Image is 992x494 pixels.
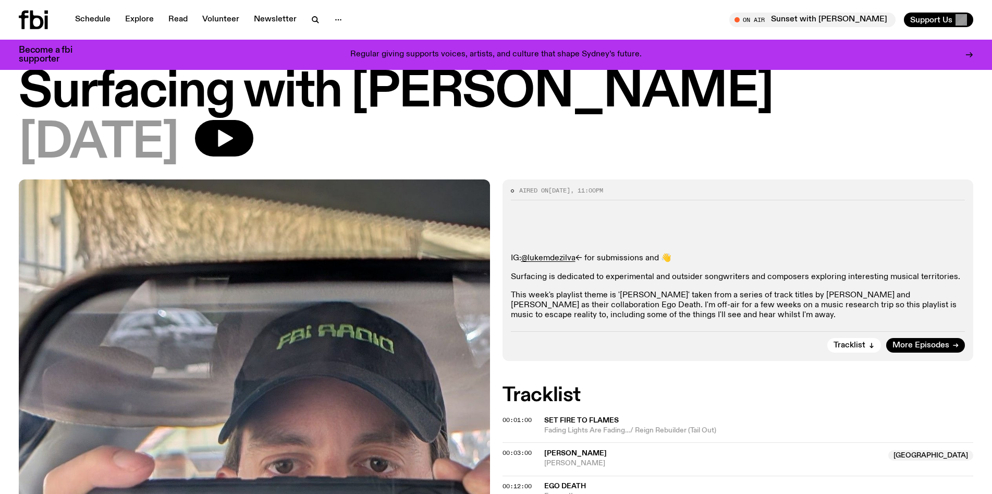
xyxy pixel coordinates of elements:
a: Explore [119,13,160,27]
p: This week's playlist theme is '[PERSON_NAME]' taken from a series of track titles by [PERSON_NAME... [511,291,965,321]
span: Tracklist [834,342,865,350]
span: Set Fire To Flames [544,417,619,424]
span: Support Us [910,15,952,25]
button: Tracklist [827,338,881,353]
span: Ego Death [544,483,586,490]
p: Surfacing is dedicated to experimental and outsider songwriters and composers exploring interesti... [511,272,965,282]
button: 00:12:00 [503,484,532,489]
button: Support Us [904,13,973,27]
h1: Surfacing with [PERSON_NAME] [19,69,973,116]
span: [GEOGRAPHIC_DATA] [888,450,973,461]
a: Schedule [69,13,117,27]
span: Aired on [519,186,548,195]
a: More Episodes [886,338,965,353]
span: Fading Lights Are Fading…/ Reign Rebuilder (Tail Out) [544,426,974,436]
h2: Tracklist [503,386,974,405]
h3: Become a fbi supporter [19,46,85,64]
span: [DATE] [19,120,178,167]
button: On AirSunset with [PERSON_NAME] [729,13,896,27]
span: More Episodes [892,342,949,350]
span: [DATE] [548,186,570,195]
button: 00:03:00 [503,450,532,456]
span: [PERSON_NAME] [544,459,883,468]
p: IG: <- for submissions and 👋 [511,254,965,263]
span: 00:01:00 [503,416,532,424]
button: 00:01:00 [503,417,532,423]
span: , 11:00pm [570,186,603,195]
span: [PERSON_NAME] [544,450,607,457]
span: 00:03:00 [503,449,532,457]
span: 00:12:00 [503,482,532,490]
a: @lukemdezilva [521,254,575,262]
a: Volunteer [196,13,246,27]
a: Read [162,13,194,27]
p: Regular giving supports voices, artists, and culture that shape Sydney’s future. [350,50,642,59]
a: Newsletter [248,13,303,27]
